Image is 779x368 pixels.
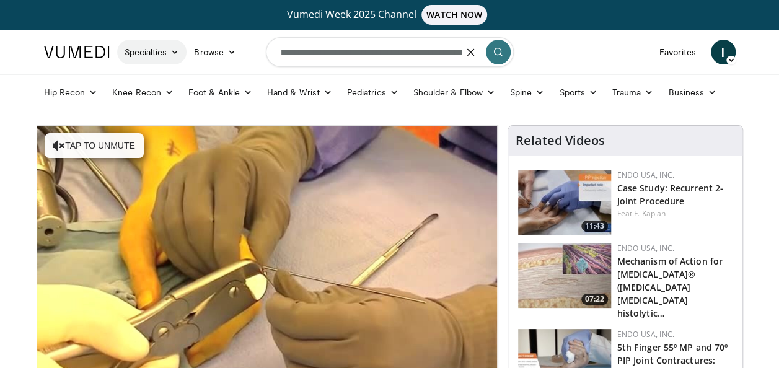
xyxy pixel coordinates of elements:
[617,243,674,253] a: Endo USA, Inc.
[516,133,605,148] h4: Related Videos
[652,40,703,64] a: Favorites
[37,80,105,105] a: Hip Recon
[617,329,674,340] a: Endo USA, Inc.
[711,40,736,64] a: I
[581,221,608,232] span: 11:43
[661,80,724,105] a: Business
[421,5,487,25] span: WATCH NOW
[634,208,666,219] a: F. Kaplan
[181,80,260,105] a: Foot & Ankle
[605,80,661,105] a: Trauma
[105,80,181,105] a: Knee Recon
[552,80,605,105] a: Sports
[518,243,611,308] a: 07:22
[617,170,674,180] a: Endo USA, Inc.
[44,46,110,58] img: VuMedi Logo
[581,294,608,305] span: 07:22
[260,80,340,105] a: Hand & Wrist
[117,40,187,64] a: Specialties
[617,208,733,219] div: Feat.
[617,255,723,319] a: Mechanism of Action for [MEDICAL_DATA]® ([MEDICAL_DATA] [MEDICAL_DATA] histolytic…
[617,182,723,207] a: Case Study: Recurrent 2-Joint Procedure
[45,133,144,158] button: Tap to unmute
[340,80,406,105] a: Pediatrics
[46,5,734,25] a: Vumedi Week 2025 ChannelWATCH NOW
[406,80,503,105] a: Shoulder & Elbow
[518,170,611,235] img: 5ba3bb49-dd9f-4125-9852-d42629a0b25e.150x105_q85_crop-smart_upscale.jpg
[503,80,552,105] a: Spine
[518,243,611,308] img: 4f28c07a-856f-4770-928d-01fbaac11ded.150x105_q85_crop-smart_upscale.jpg
[187,40,244,64] a: Browse
[266,37,514,67] input: Search topics, interventions
[518,170,611,235] a: 11:43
